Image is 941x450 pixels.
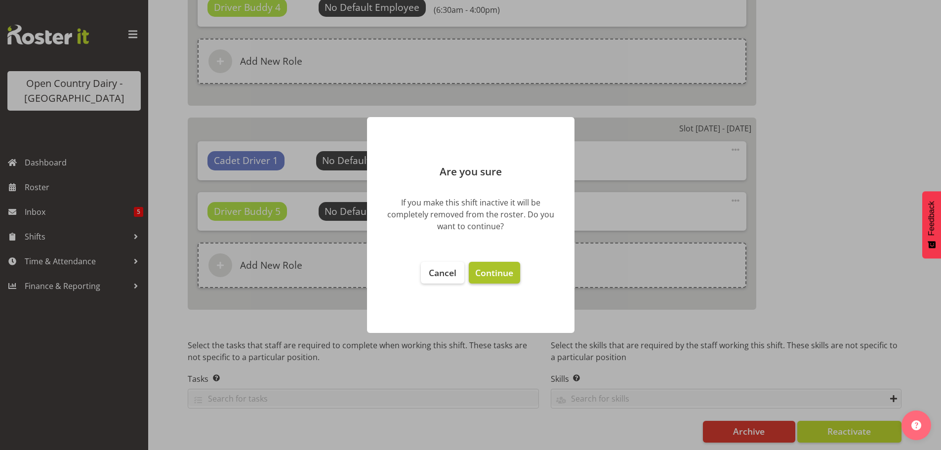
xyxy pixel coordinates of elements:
img: help-xxl-2.png [911,420,921,430]
button: Continue [469,262,520,284]
button: Feedback - Show survey [922,191,941,258]
span: Feedback [927,201,936,236]
div: If you make this shift inactive it will be completely removed from the roster. Do you want to con... [382,197,560,232]
p: Are you sure [377,166,565,177]
span: Continue [475,267,513,279]
button: Cancel [421,262,464,284]
span: Cancel [429,267,456,279]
